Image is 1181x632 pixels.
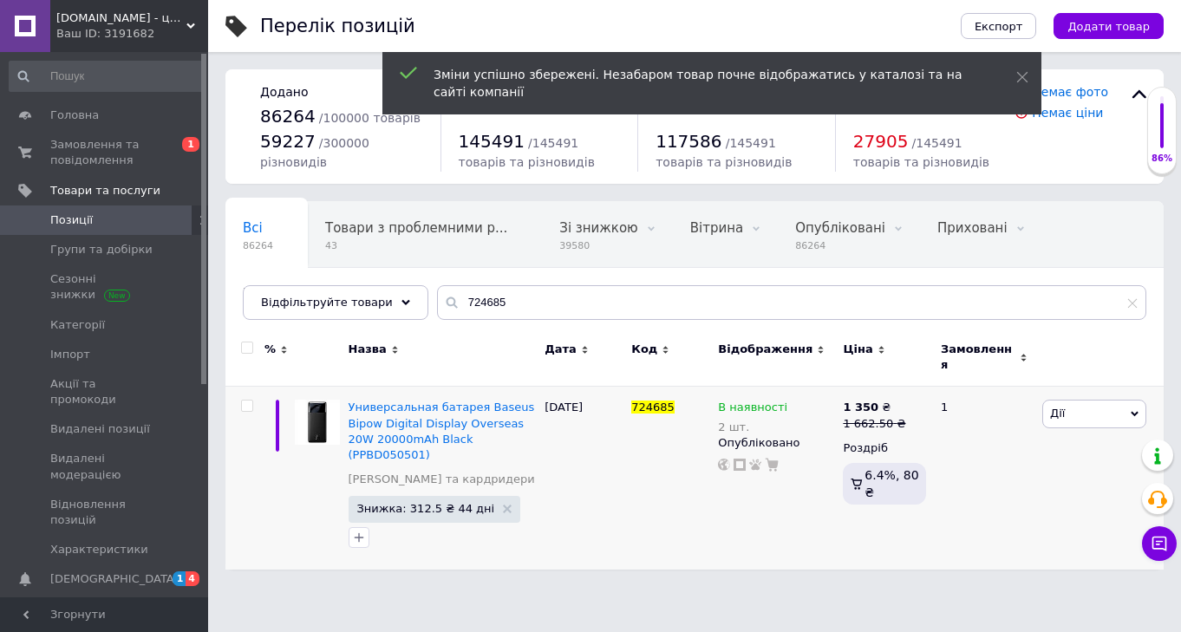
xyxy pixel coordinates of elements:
input: Пошук [9,61,205,92]
span: Категорії [50,317,105,333]
div: ₴ [843,400,905,415]
div: 2 шт. [718,420,787,433]
span: / 100000 товарів [319,111,421,125]
div: 1 662.50 ₴ [843,416,905,432]
span: Відображення [718,342,812,357]
div: Зміни успішно збережені. Незабаром товар почне відображатись у каталозі та на сайті компанії [434,66,973,101]
span: 86264 [795,239,885,252]
a: [PERSON_NAME] та кардридери [349,472,535,487]
span: Видалені модерацією [50,451,160,482]
span: Опубліковані [795,220,885,236]
span: 86264 [260,106,316,127]
img: Универсальная батарея Baseus Bipow Digital Display Overseas 20W 20000mAh Black (PPBD050501) [295,400,340,445]
button: Експорт [961,13,1037,39]
input: Пошук по назві позиції, артикулу і пошуковим запитам [437,285,1146,320]
span: Дата [545,342,577,357]
span: товарів та різновидів [656,155,792,169]
span: Відфільтруйте товари [261,296,393,309]
span: Tehnomagaz.com.ua - це передовий інтернет-магазин, спеціалізуючийся на продажу техніки [56,10,186,26]
span: 59227 [260,131,316,152]
span: Додано [260,85,308,99]
span: [DEMOGRAPHIC_DATA] [50,571,179,587]
span: / 145491 [528,136,578,150]
span: % [264,342,276,357]
span: Знижка: 312.5 ₴ 44 дні [357,503,495,514]
span: Замовлення та повідомлення [50,137,160,168]
span: Акції та промокоди [50,376,160,407]
span: Товари з проблемними р... [325,220,507,236]
span: 39580 [559,239,637,252]
span: Групи та добірки [50,242,153,257]
div: Перелік позицій [260,17,415,36]
button: Чат з покупцем [1142,526,1177,561]
a: Немає ціни [1032,106,1103,120]
span: Додати товар [1067,20,1150,33]
div: Ваш ID: 3191682 [56,26,208,42]
span: 27905 [853,131,909,152]
div: 86% [1148,153,1176,165]
span: товарів та різновидів [853,155,989,169]
span: Ціна [843,342,872,357]
span: 6.4%, 80 ₴ [865,468,918,499]
span: Товари та послуги [50,183,160,199]
span: 1 [182,137,199,152]
span: Під замовлення [243,286,351,302]
span: 724685 [631,401,675,414]
span: 1 [173,571,186,586]
div: [DATE] [540,387,627,570]
span: Замовлення [941,342,1015,373]
span: Всі [243,220,263,236]
span: Відновлення позицій [50,497,160,528]
span: Головна [50,108,99,123]
span: Характеристики [50,542,148,557]
span: Назва [349,342,387,357]
div: Роздріб [843,440,926,456]
a: Универсальная батарея Baseus Bipow Digital Display Overseas 20W 20000mAh Black (PPBD050501) [349,401,535,461]
span: Зі знижкою [559,220,637,236]
span: 43 [325,239,507,252]
span: 86264 [243,239,273,252]
span: / 145491 [912,136,962,150]
span: Дії [1050,407,1065,420]
span: Видалені позиції [50,421,150,437]
span: Позиції [50,212,93,228]
span: Сезонні знижки [50,271,160,303]
div: Опубліковано [718,435,834,451]
div: Товари з проблемними різновидами [308,202,542,268]
span: Експорт [975,20,1023,33]
a: Немає фото [1032,85,1108,99]
b: 1 350 [843,401,878,414]
span: Приховані [937,220,1008,236]
span: Код [631,342,657,357]
span: / 145491 [726,136,776,150]
span: Вітрина [690,220,743,236]
span: В наявності [718,401,787,419]
span: 117586 [656,131,721,152]
button: Додати товар [1054,13,1164,39]
div: 1 [930,387,1038,570]
span: 145491 [459,131,525,152]
span: товарів та різновидів [459,155,595,169]
span: 4 [186,571,199,586]
span: Імпорт [50,347,90,362]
